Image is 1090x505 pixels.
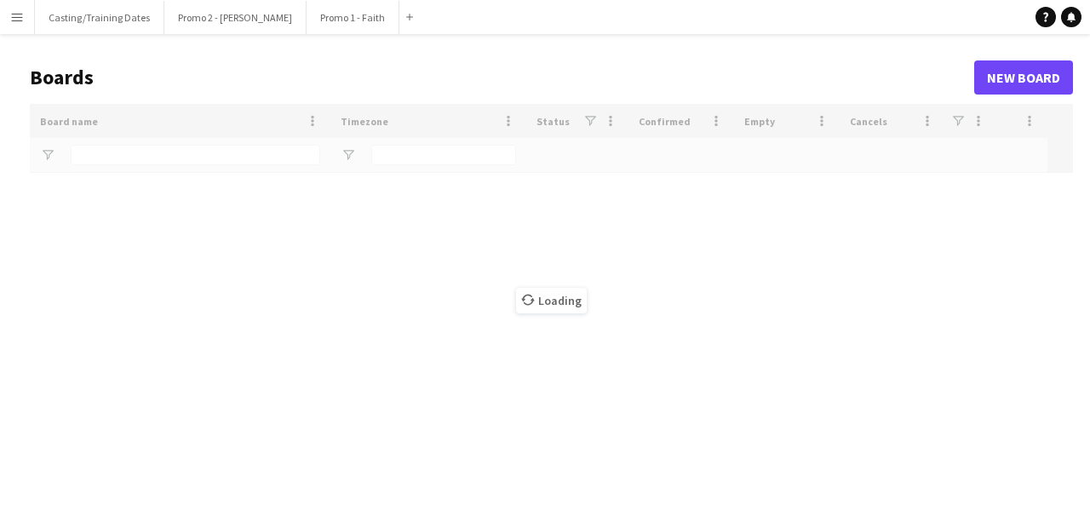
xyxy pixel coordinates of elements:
button: Promo 2 - [PERSON_NAME] [164,1,307,34]
button: Casting/Training Dates [35,1,164,34]
button: Promo 1 - Faith [307,1,399,34]
h1: Boards [30,65,974,90]
a: New Board [974,60,1073,95]
span: Loading [516,288,587,313]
